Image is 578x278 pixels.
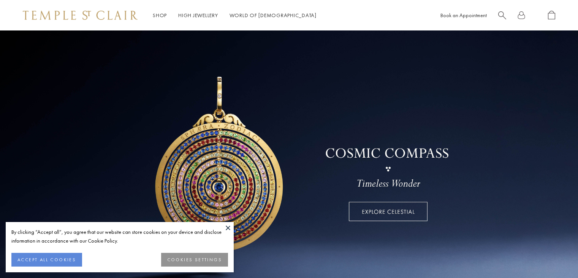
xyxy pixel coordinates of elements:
button: COOKIES SETTINGS [161,253,228,267]
nav: Main navigation [153,11,317,20]
a: Open Shopping Bag [548,11,555,20]
a: Book an Appointment [440,12,487,19]
button: ACCEPT ALL COOKIES [11,253,82,267]
a: World of [DEMOGRAPHIC_DATA]World of [DEMOGRAPHIC_DATA] [230,12,317,19]
a: Search [498,11,506,20]
a: High JewelleryHigh Jewellery [178,12,218,19]
div: By clicking “Accept all”, you agree that our website can store cookies on your device and disclos... [11,228,228,245]
img: Temple St. Clair [23,11,138,20]
a: ShopShop [153,12,167,19]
